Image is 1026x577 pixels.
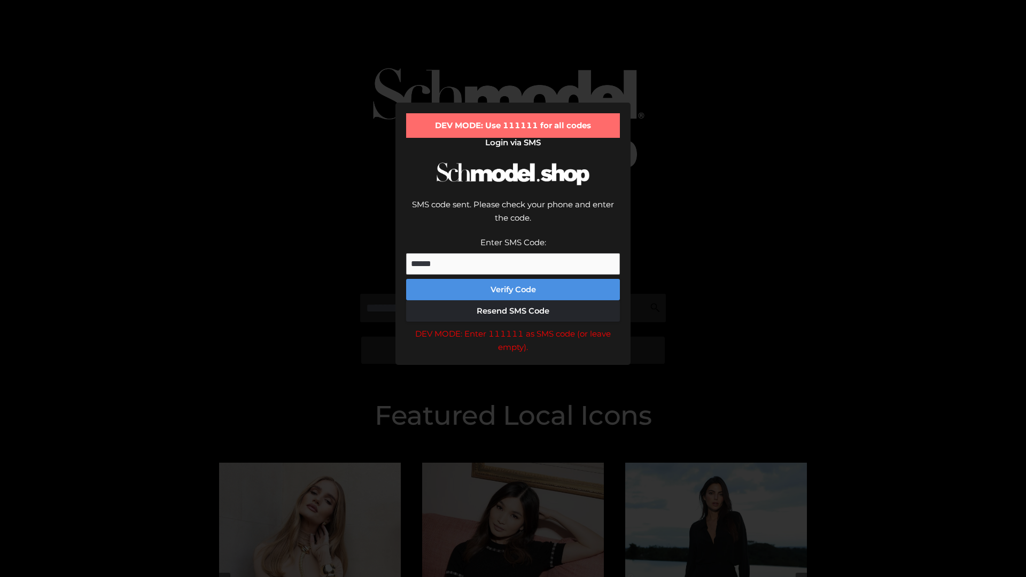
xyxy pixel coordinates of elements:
img: Schmodel Logo [433,153,593,195]
button: Verify Code [406,279,620,300]
div: DEV MODE: Use 111111 for all codes [406,113,620,138]
button: Resend SMS Code [406,300,620,322]
div: SMS code sent. Please check your phone and enter the code. [406,198,620,236]
div: DEV MODE: Enter 111111 as SMS code (or leave empty). [406,327,620,354]
h2: Login via SMS [406,138,620,147]
label: Enter SMS Code: [480,237,546,247]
